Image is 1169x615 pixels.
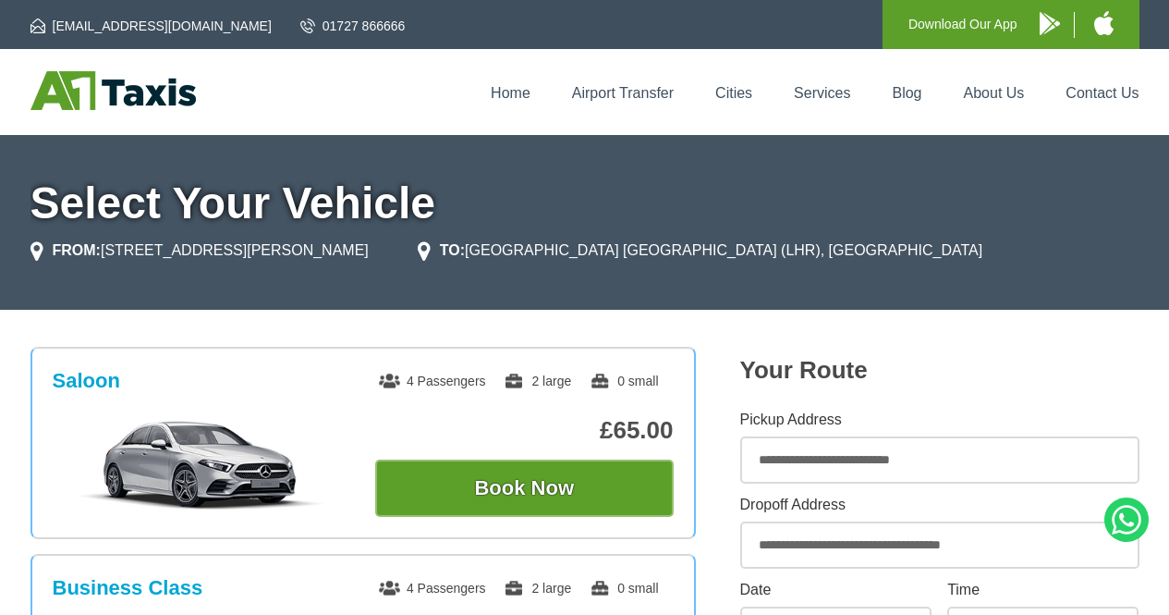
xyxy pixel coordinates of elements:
[740,356,1139,385] h2: Your Route
[1065,85,1139,101] a: Contact Us
[892,85,921,101] a: Blog
[418,240,982,262] li: [GEOGRAPHIC_DATA] [GEOGRAPHIC_DATA] (LHR), [GEOGRAPHIC_DATA]
[375,460,674,517] button: Book Now
[440,242,465,258] strong: TO:
[504,581,571,596] span: 2 large
[53,242,101,258] strong: FROM:
[964,85,1025,101] a: About Us
[53,369,120,393] h3: Saloon
[53,576,203,600] h3: Business Class
[715,85,752,101] a: Cities
[572,85,674,101] a: Airport Transfer
[908,13,1017,36] p: Download Our App
[491,85,530,101] a: Home
[1040,12,1060,35] img: A1 Taxis Android App
[947,583,1139,597] label: Time
[30,17,272,35] a: [EMAIL_ADDRESS][DOMAIN_NAME]
[590,581,658,596] span: 0 small
[30,240,369,262] li: [STREET_ADDRESS][PERSON_NAME]
[740,412,1139,427] label: Pickup Address
[740,583,932,597] label: Date
[794,85,850,101] a: Services
[62,419,340,511] img: Saloon
[504,374,571,388] span: 2 large
[590,374,658,388] span: 0 small
[379,374,486,388] span: 4 Passengers
[300,17,406,35] a: 01727 866666
[375,416,674,445] p: £65.00
[379,581,486,596] span: 4 Passengers
[30,181,1139,226] h1: Select Your Vehicle
[1094,11,1114,35] img: A1 Taxis iPhone App
[30,71,196,110] img: A1 Taxis St Albans LTD
[740,498,1139,512] label: Dropoff Address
